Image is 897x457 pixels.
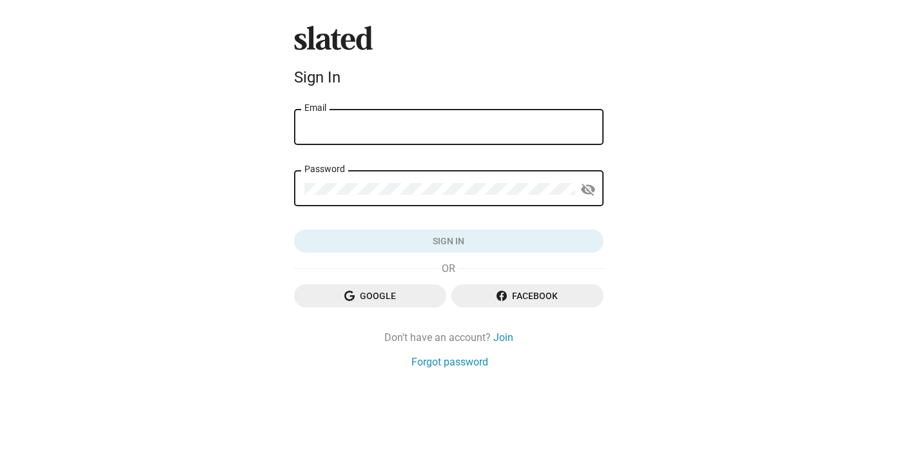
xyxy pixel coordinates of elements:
mat-icon: visibility_off [580,180,596,200]
sl-branding: Sign In [294,26,604,92]
button: Google [294,284,446,307]
button: Facebook [451,284,604,307]
a: Join [493,331,513,344]
div: Sign In [294,68,604,86]
a: Forgot password [411,355,488,369]
div: Don't have an account? [294,331,604,344]
span: Google [304,284,436,307]
button: Show password [575,177,601,202]
span: Facebook [462,284,593,307]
